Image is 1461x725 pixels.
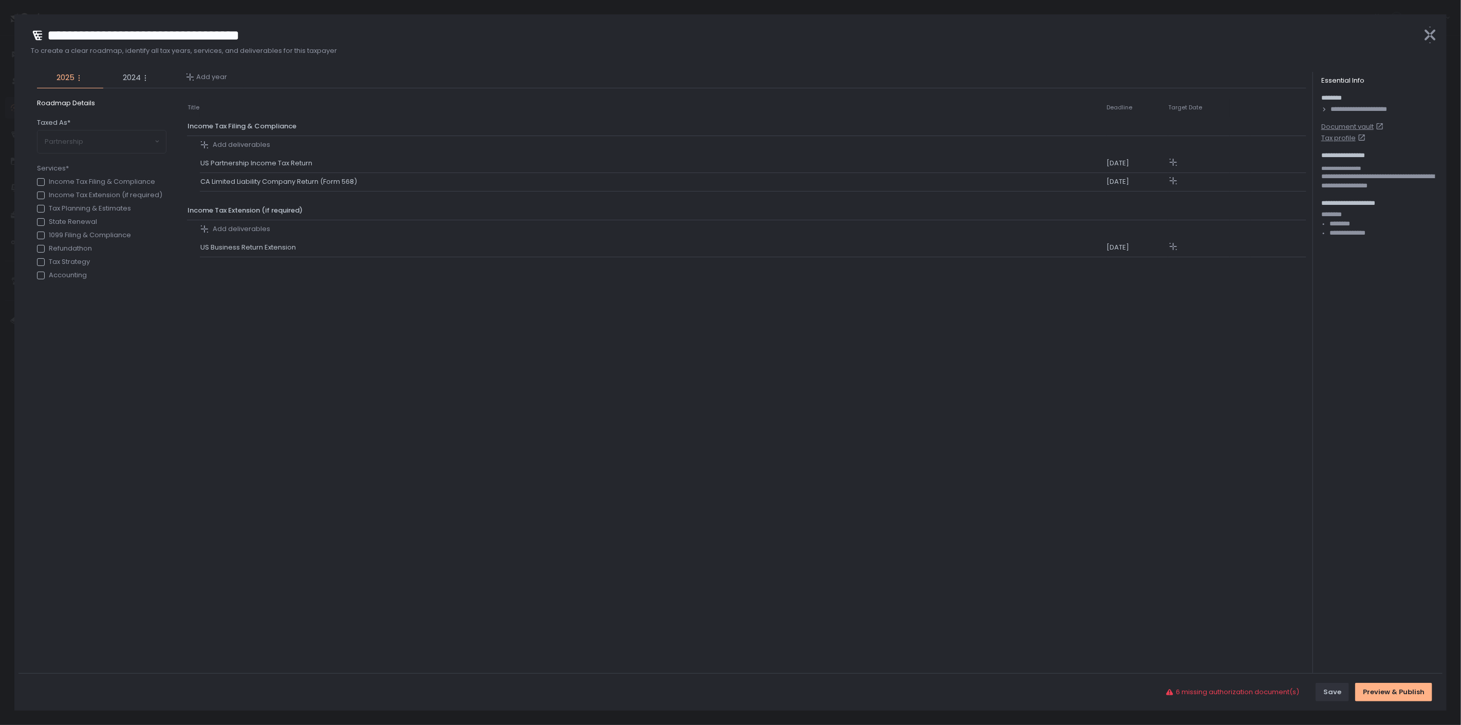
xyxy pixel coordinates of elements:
[1168,99,1230,117] th: Target Date
[1316,683,1349,701] button: Save
[1321,122,1438,131] a: Document vault
[188,205,303,215] span: Income Tax Extension (if required)
[1176,688,1299,697] span: 6 missing authorization document(s)
[200,177,361,186] span: CA Limited Liability Company Return (Form 568)
[31,46,1414,55] span: To create a clear roadmap, identify all tax years, services, and deliverables for this taxpayer
[37,118,70,127] span: Taxed As*
[187,99,200,117] th: Title
[1323,688,1341,697] div: Save
[1321,76,1438,85] div: Essential Info
[37,164,162,173] span: Services*
[1355,683,1432,701] button: Preview & Publish
[123,72,141,84] span: 2024
[57,72,74,84] span: 2025
[213,140,270,149] span: Add deliverables
[186,72,227,82] button: Add year
[37,99,166,108] span: Roadmap Details
[1107,99,1168,117] th: Deadline
[213,224,270,234] span: Add deliverables
[1107,154,1168,173] td: [DATE]
[200,159,316,168] span: US Partnership Income Tax Return
[1107,173,1168,191] td: [DATE]
[188,121,296,131] span: Income Tax Filing & Compliance
[1107,238,1168,257] td: [DATE]
[1321,133,1438,143] a: Tax profile
[1363,688,1425,697] div: Preview & Publish
[200,243,300,252] span: US Business Return Extension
